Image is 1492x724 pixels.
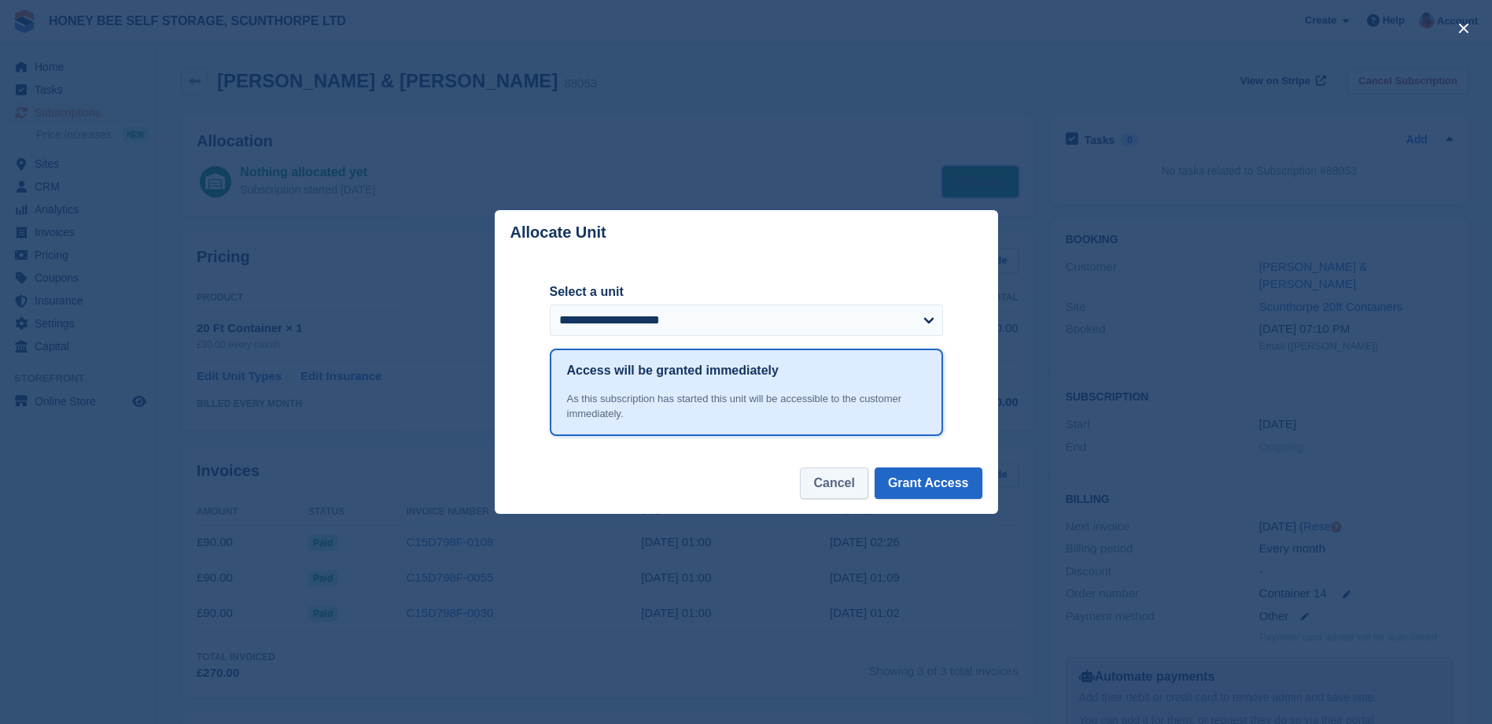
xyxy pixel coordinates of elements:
[800,467,868,499] button: Cancel
[875,467,982,499] button: Grant Access
[567,361,779,380] h1: Access will be granted immediately
[567,391,926,422] div: As this subscription has started this unit will be accessible to the customer immediately.
[1451,16,1476,41] button: close
[550,283,943,301] label: Select a unit
[510,223,606,242] p: Allocate Unit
